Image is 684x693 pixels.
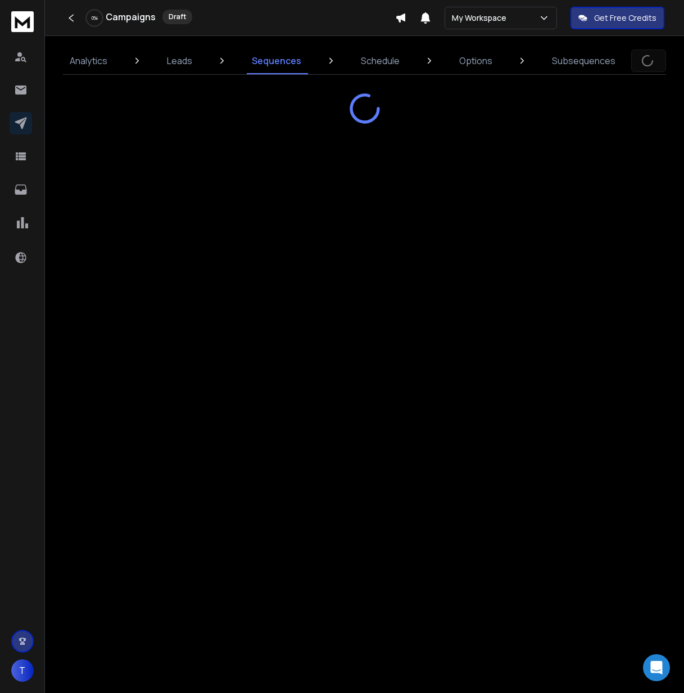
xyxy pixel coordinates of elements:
div: Open Intercom Messenger [643,654,670,681]
p: Sequences [252,54,301,67]
a: Options [452,47,499,74]
a: Leads [160,47,199,74]
p: Subsequences [552,54,615,67]
p: 0 % [92,15,98,21]
p: Leads [167,54,192,67]
p: Options [459,54,492,67]
button: Get Free Credits [570,7,664,29]
a: Sequences [245,47,308,74]
p: Analytics [70,54,107,67]
button: T [11,659,34,682]
div: Draft [162,10,192,24]
a: Schedule [354,47,406,74]
p: Get Free Credits [594,12,656,24]
img: logo [11,11,34,32]
h1: Campaigns [106,10,156,24]
p: My Workspace [452,12,511,24]
a: Subsequences [545,47,622,74]
p: Schedule [361,54,400,67]
a: Analytics [63,47,114,74]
